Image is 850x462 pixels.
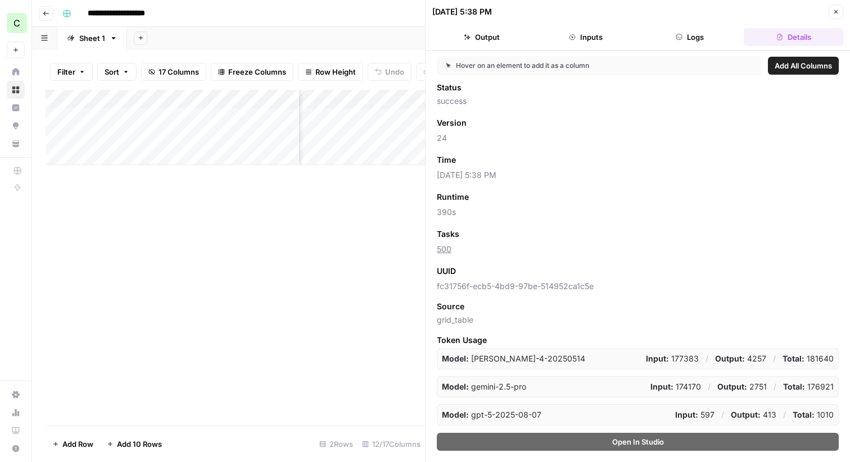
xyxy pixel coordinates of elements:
[706,353,708,364] p: /
[358,435,425,453] div: 12/17 Columns
[793,410,815,419] strong: Total:
[62,438,93,450] span: Add Row
[315,66,356,77] span: Row Height
[783,381,834,392] p: 176921
[315,435,358,453] div: 2 Rows
[437,191,469,203] span: Runtime
[717,382,747,391] strong: Output:
[774,381,776,392] p: /
[442,353,585,364] p: claude-sonnet-4-20250514
[57,66,75,77] span: Filter
[437,301,464,312] span: Source
[717,381,767,392] p: 2751
[715,354,745,363] strong: Output:
[385,66,404,77] span: Undo
[7,386,25,404] a: Settings
[46,435,100,453] button: Add Row
[437,170,839,181] span: [DATE] 5:38 PM
[298,63,363,81] button: Row Height
[646,354,669,363] strong: Input:
[7,404,25,422] a: Usage
[768,57,839,75] button: Add All Columns
[675,409,715,420] p: 597
[368,63,412,81] button: Undo
[13,16,20,30] span: C
[783,353,834,364] p: 181640
[437,154,456,166] span: Time
[437,244,451,254] a: 500
[442,381,526,392] p: gemini-2.5-pro
[7,9,25,37] button: Workspace: Coverflex
[446,61,671,71] div: Hover on an element to add it as a column
[437,117,467,129] span: Version
[57,27,127,49] a: Sheet 1
[612,436,664,447] span: Open In Studio
[7,117,25,135] a: Opportunities
[437,132,839,144] span: 24
[708,381,711,392] p: /
[437,335,839,346] span: Token Usage
[437,266,456,277] span: UUID
[437,207,839,218] span: 390s
[7,422,25,440] a: Learning Hub
[715,353,766,364] p: 4257
[793,409,834,420] p: 1010
[442,382,469,391] strong: Model:
[97,63,137,81] button: Sort
[437,82,462,93] span: Status
[731,410,761,419] strong: Output:
[432,6,492,17] div: [DATE] 5:38 PM
[7,135,25,153] a: Your Data
[437,228,459,240] span: Tasks
[650,382,673,391] strong: Input:
[721,409,724,420] p: /
[7,63,25,81] a: Home
[159,66,199,77] span: 17 Columns
[7,440,25,458] button: Help + Support
[731,409,776,420] p: 413
[442,410,469,419] strong: Model:
[105,66,119,77] span: Sort
[437,314,839,326] span: grid_table
[7,81,25,99] a: Browse
[650,381,701,392] p: 174170
[100,435,169,453] button: Add 10 Rows
[228,66,286,77] span: Freeze Columns
[744,28,843,46] button: Details
[675,410,698,419] strong: Input:
[50,63,93,81] button: Filter
[117,438,162,450] span: Add 10 Rows
[141,63,206,81] button: 17 Columns
[437,281,839,292] span: fc31756f-ecb5-4bd9-97be-514952ca1c5e
[783,354,804,363] strong: Total:
[7,99,25,117] a: Insights
[442,354,469,363] strong: Model:
[773,353,776,364] p: /
[437,433,839,451] button: Open In Studio
[536,28,636,46] button: Inputs
[640,28,740,46] button: Logs
[211,63,293,81] button: Freeze Columns
[437,95,839,107] span: success
[79,33,105,44] div: Sheet 1
[646,353,699,364] p: 177383
[432,28,532,46] button: Output
[783,382,805,391] strong: Total:
[783,409,786,420] p: /
[775,60,832,71] span: Add All Columns
[442,409,541,420] p: gpt-5-2025-08-07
